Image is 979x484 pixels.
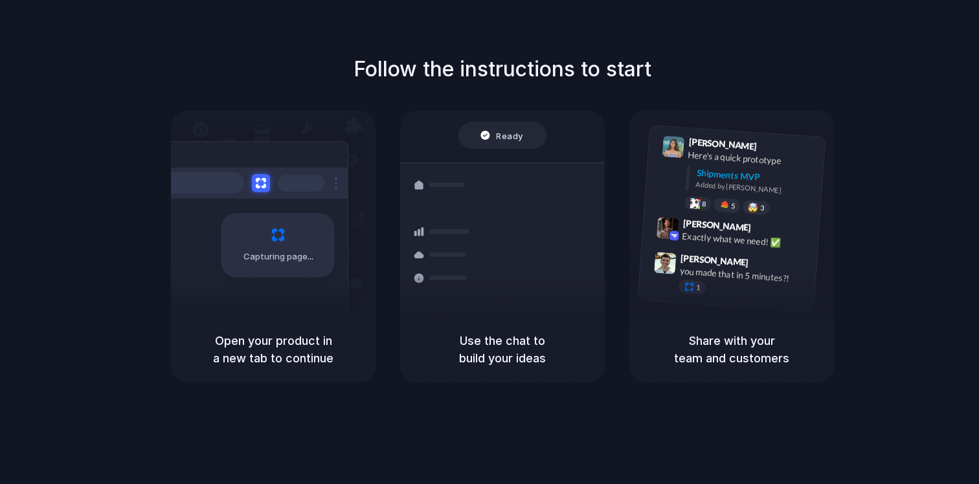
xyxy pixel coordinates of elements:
[681,250,749,269] span: [PERSON_NAME]
[186,332,360,367] h5: Open your product in a new tab to continue
[755,222,782,237] span: 9:42 AM
[696,166,816,187] div: Shipments MVP
[682,229,811,251] div: Exactly what we need! ✅
[497,129,524,142] span: Ready
[682,215,751,234] span: [PERSON_NAME]
[752,257,779,272] span: 9:47 AM
[761,140,787,156] span: 9:41 AM
[731,202,736,209] span: 5
[679,264,809,286] div: you made that in 5 minutes?!
[416,332,589,367] h5: Use the chat to build your ideas
[695,179,815,197] div: Added by [PERSON_NAME]
[688,135,757,153] span: [PERSON_NAME]
[688,148,817,170] div: Here's a quick prototype
[696,283,701,291] span: 1
[702,200,706,207] span: 8
[243,250,315,263] span: Capturing page
[760,204,765,211] span: 3
[354,54,651,85] h1: Follow the instructions to start
[748,203,759,212] div: 🤯
[645,332,818,367] h5: Share with your team and customers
